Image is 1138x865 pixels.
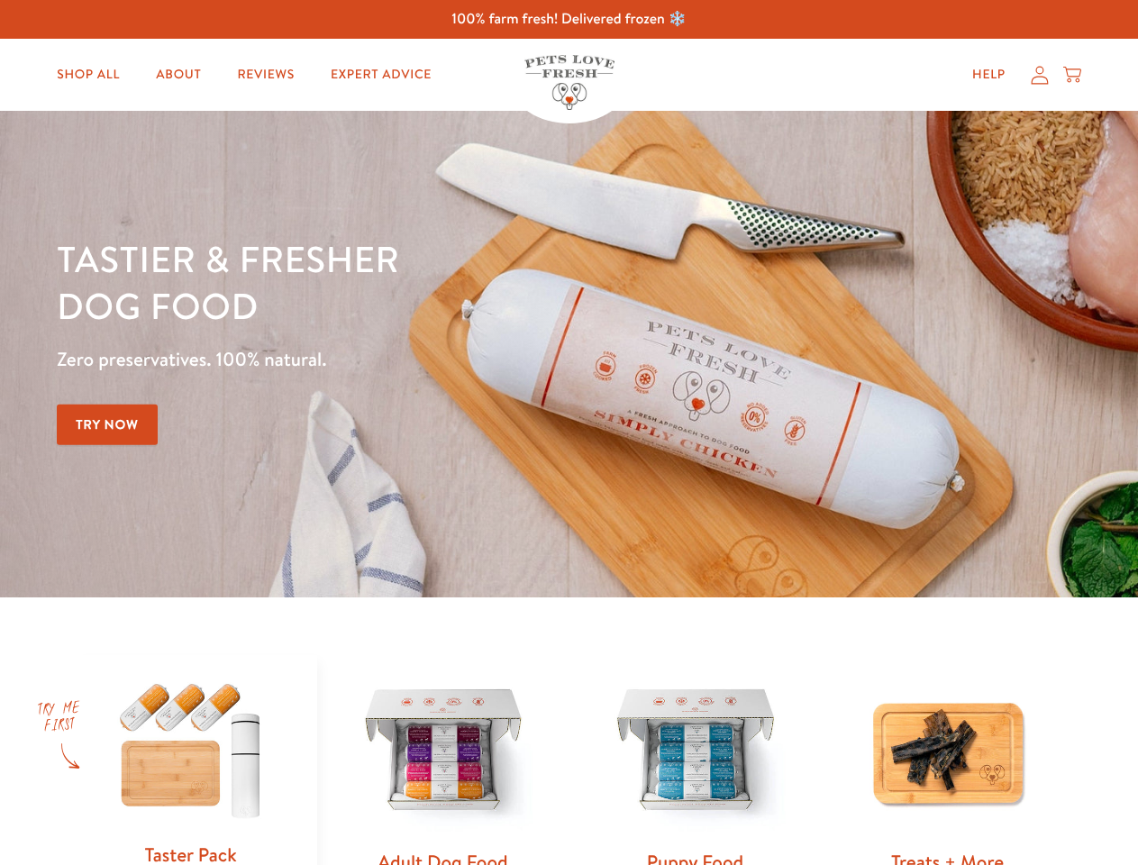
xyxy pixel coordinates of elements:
a: About [141,57,215,93]
a: Reviews [223,57,308,93]
h1: Tastier & fresher dog food [57,235,740,329]
img: Pets Love Fresh [524,55,615,110]
a: Try Now [57,405,158,445]
a: Shop All [42,57,134,93]
a: Help [958,57,1020,93]
p: Zero preservatives. 100% natural. [57,343,740,376]
a: Expert Advice [316,57,446,93]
